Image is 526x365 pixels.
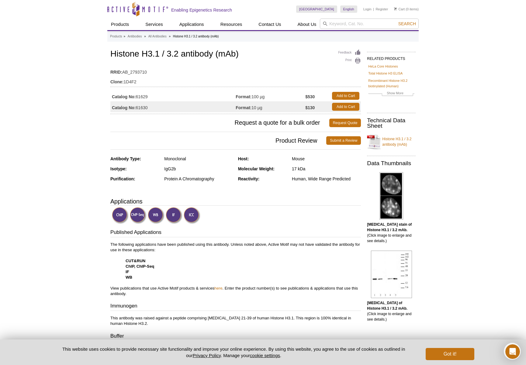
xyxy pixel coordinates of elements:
[329,119,361,127] a: Request Quote
[166,207,182,224] img: Immunofluorescence Validated
[110,90,236,101] td: 61629
[193,353,221,358] a: Privacy Policy
[368,90,414,97] a: Show More
[250,353,280,358] button: cookie settings
[398,21,416,26] span: Search
[164,176,233,182] div: Protein A Chromatography
[110,79,124,85] strong: Clone:
[110,229,361,237] h3: Published Applications
[373,5,374,13] li: |
[110,101,236,112] td: 61630
[255,19,285,30] a: Contact Us
[110,136,326,145] span: Product Review
[338,57,361,64] a: Print
[367,52,416,63] h2: RELATED PRODUCTS
[367,133,416,151] a: Histone H3.1 / 3.2 antibody (mAb)
[110,119,329,127] span: Request a quote for a bulk order
[296,5,337,13] a: [GEOGRAPHIC_DATA]
[164,166,233,172] div: IgG2b
[110,34,122,39] a: Products
[128,34,142,39] a: Antibodies
[363,7,372,11] a: Login
[164,156,233,162] div: Monoclonal
[112,207,129,224] img: ChIP Validated
[126,264,154,269] strong: ChIP, ChIP-Seq
[236,94,251,99] strong: Format:
[110,176,135,181] strong: Purification:
[320,19,419,29] input: Keyword, Cat. No.
[112,105,136,110] strong: Catalog No:
[305,105,315,110] strong: $130
[305,94,315,99] strong: $530
[394,5,419,13] li: (0 items)
[169,35,171,38] li: »
[292,166,361,172] div: 17 kDa
[396,21,418,26] button: Search
[294,19,320,30] a: About Us
[110,156,141,161] strong: Antibody Type:
[110,69,122,75] strong: RRID:
[142,19,167,30] a: Services
[340,5,357,13] a: English
[184,207,200,224] img: Immunocytochemistry Validated
[171,7,232,13] h2: Enabling Epigenetics Research
[110,315,361,326] p: This antibody was raised against a peptide comprising [MEDICAL_DATA] 21-39 of human Histone H3.1....
[426,348,474,360] button: Got it!
[110,332,361,341] h3: Buffer
[110,166,127,171] strong: Isotype:
[332,103,359,111] a: Add to Cart
[148,207,164,224] img: Western Blot Validated
[217,19,246,30] a: Resources
[110,302,361,311] h3: Immunogen
[367,161,416,166] h2: Data Thumbnails
[394,7,397,10] img: Your Cart
[123,35,125,38] li: »
[375,7,388,11] a: Register
[379,172,403,220] img: Histone H3.1 / 3.2 antibody (mAb) tested by immunofluorescence.
[292,156,361,162] div: Mouse
[52,346,416,359] p: This website uses cookies to provide necessary site functionality and improve your online experie...
[368,71,403,76] a: Total Histone H3 ELISA
[126,275,132,280] strong: WB
[332,92,359,100] a: Add to Cart
[110,66,361,75] td: AB_2793710
[238,166,275,171] strong: Molecular Weight:
[368,78,414,89] a: Recombinant Histone H3.2 biotinylated (Human)
[292,176,361,182] div: Human, Wide Range Predicted
[338,49,361,56] a: Feedback
[110,49,361,60] h1: Histone H3.1 / 3.2 antibody (mAb)
[144,35,146,38] li: »
[126,259,145,263] strong: CUT&RUN
[326,136,361,145] a: Submit a Review
[368,64,398,69] a: HeLa Core Histones
[394,7,405,11] a: Cart
[236,101,305,112] td: 10 µg
[126,269,129,274] strong: IF
[367,222,416,244] p: (Click image to enlarge and see details.)
[504,343,521,360] iframe: Intercom live chat discovery launcher
[367,301,407,311] b: [MEDICAL_DATA] of Histone H3.1 / 3.2 mAb.
[176,19,208,30] a: Applications
[112,94,136,99] strong: Catalog No:
[367,300,416,322] p: (Click image to enlarge and see details.)
[238,156,249,161] strong: Host:
[110,197,361,206] h3: Applications
[236,105,251,110] strong: Format:
[367,118,416,129] h2: Technical Data Sheet
[367,222,412,232] b: [MEDICAL_DATA] stain of Histone H3.1 / 3.2 mAb.
[371,251,412,298] img: Histone H3.1 / 3.2 antibody (mAb) tested by Western blot.
[505,344,520,359] iframe: Intercom live chat
[214,286,222,290] a: here
[236,90,305,101] td: 100 µg
[130,207,147,224] img: ChIP-Seq Validated
[238,176,260,181] strong: Reactivity:
[110,75,361,85] td: 1D4F2
[148,34,167,39] a: All Antibodies
[110,242,361,297] p: The following applications have been published using this antibody. Unless noted above, Active Mo...
[107,19,133,30] a: Products
[173,35,219,38] li: Histone H3.1 / 3.2 antibody (mAb)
